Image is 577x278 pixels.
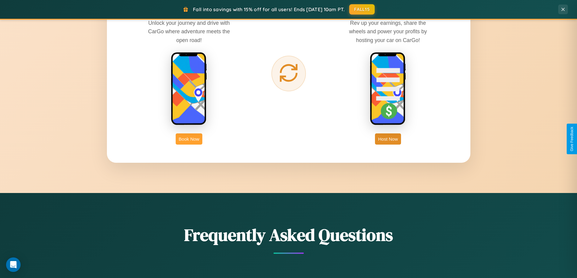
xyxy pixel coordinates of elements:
p: Unlock your journey and drive with CarGo where adventure meets the open road! [144,19,234,44]
img: rent phone [171,52,207,126]
button: FALL15 [349,4,375,15]
img: host phone [370,52,406,126]
span: Fall into savings with 15% off for all users! Ends [DATE] 10am PT. [193,6,345,12]
button: Book Now [176,133,202,145]
h2: Frequently Asked Questions [107,223,470,247]
p: Rev up your earnings, share the wheels and power your profits by hosting your car on CarGo! [343,19,433,44]
div: Open Intercom Messenger [6,257,21,272]
button: Host Now [375,133,401,145]
div: Give Feedback [570,127,574,151]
